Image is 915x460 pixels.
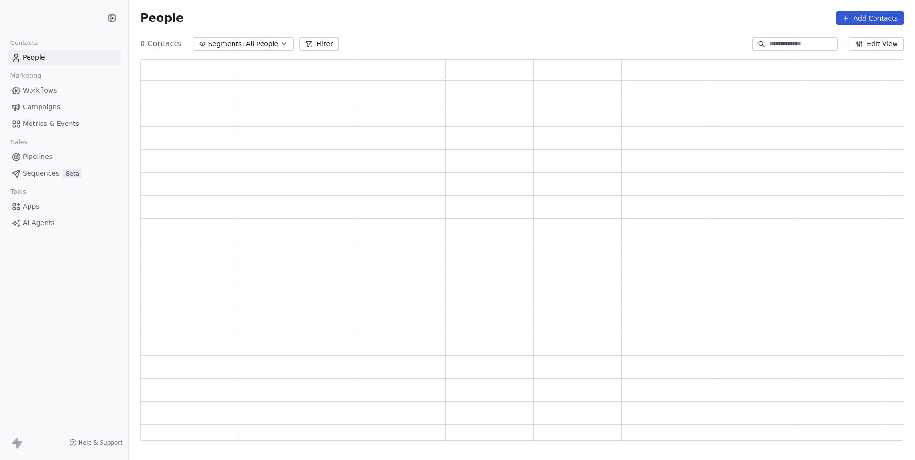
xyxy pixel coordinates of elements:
[63,169,82,178] span: Beta
[8,215,121,231] a: AI Agents
[8,199,121,214] a: Apps
[8,83,121,98] a: Workflows
[79,439,122,447] span: Help & Support
[7,185,30,199] span: Tools
[299,37,339,51] button: Filter
[23,218,55,228] span: AI Agents
[23,52,45,63] span: People
[8,149,121,165] a: Pipelines
[6,69,45,83] span: Marketing
[23,102,60,112] span: Campaigns
[23,85,57,95] span: Workflows
[8,166,121,181] a: SequencesBeta
[6,36,42,50] span: Contacts
[69,439,122,447] a: Help & Support
[8,116,121,132] a: Metrics & Events
[8,99,121,115] a: Campaigns
[23,168,59,178] span: Sequences
[836,11,904,25] button: Add Contacts
[23,119,79,129] span: Metrics & Events
[7,135,31,149] span: Sales
[208,39,244,49] span: Segments:
[140,38,181,50] span: 0 Contacts
[23,152,52,162] span: Pipelines
[8,50,121,65] a: People
[23,201,40,211] span: Apps
[246,39,278,49] span: All People
[850,37,904,51] button: Edit View
[140,11,183,25] span: People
